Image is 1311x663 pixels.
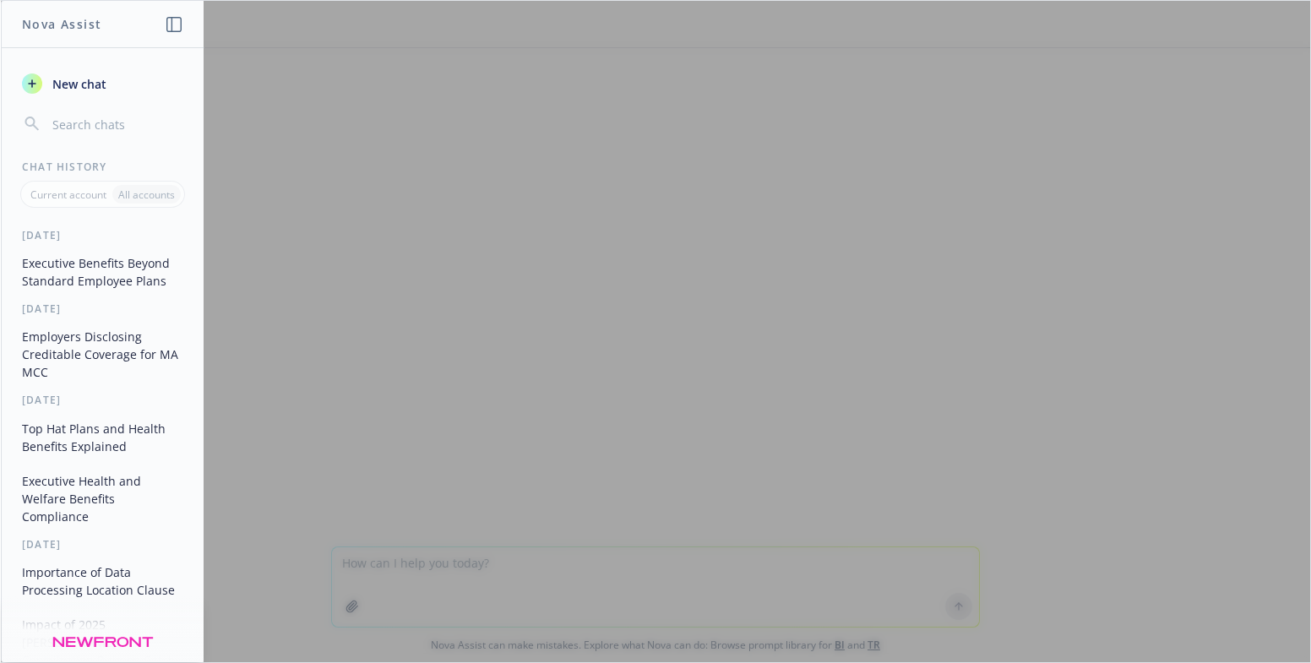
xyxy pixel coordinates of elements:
[15,249,190,295] button: Executive Benefits Beyond Standard Employee Plans
[118,187,175,202] p: All accounts
[15,68,190,99] button: New chat
[22,15,101,33] h1: Nova Assist
[49,112,183,136] input: Search chats
[2,393,204,407] div: [DATE]
[49,75,106,93] span: New chat
[2,160,204,174] div: Chat History
[2,228,204,242] div: [DATE]
[2,302,204,316] div: [DATE]
[2,537,204,552] div: [DATE]
[30,187,106,202] p: Current account
[15,323,190,386] button: Employers Disclosing Creditable Coverage for MA MCC
[15,415,190,460] button: Top Hat Plans and Health Benefits Explained
[15,467,190,530] button: Executive Health and Welfare Benefits Compliance
[15,558,190,604] button: Importance of Data Processing Location Clause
